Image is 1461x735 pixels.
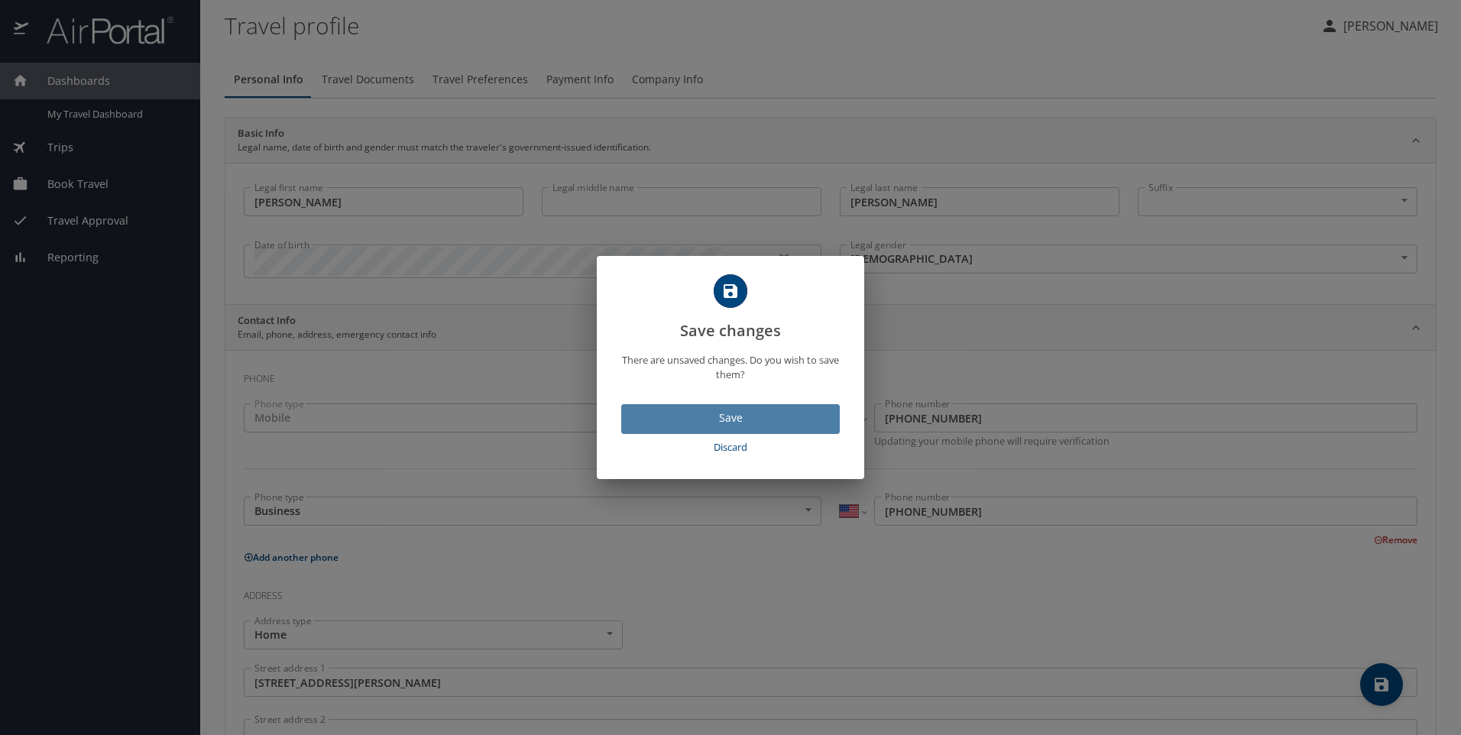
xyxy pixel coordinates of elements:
span: Discard [627,439,834,456]
span: Save [633,409,828,428]
h2: Save changes [615,274,846,343]
button: Discard [621,434,840,461]
button: Save [621,404,840,434]
p: There are unsaved changes. Do you wish to save them? [615,353,846,382]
